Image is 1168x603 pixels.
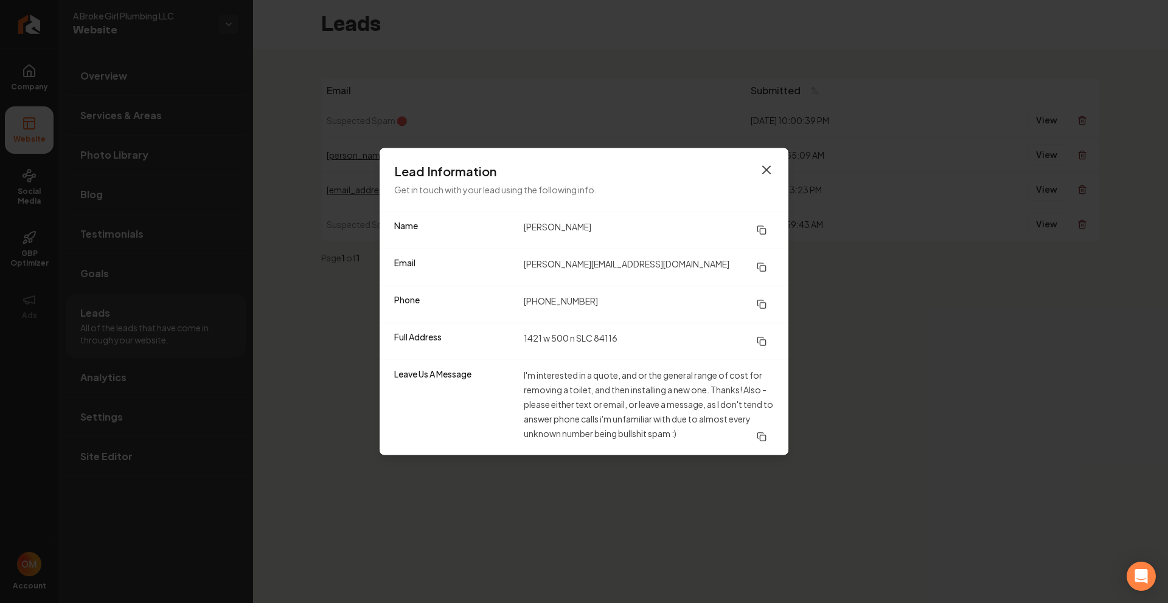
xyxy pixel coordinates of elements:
[394,182,774,197] p: Get in touch with your lead using the following info.
[524,219,774,241] dd: [PERSON_NAME]
[394,219,514,241] dt: Name
[394,257,514,278] dt: Email
[394,163,774,180] h3: Lead Information
[524,331,774,353] dd: 1421 w 500 n SLC 84116
[394,331,514,353] dt: Full Address
[524,257,774,278] dd: [PERSON_NAME][EMAIL_ADDRESS][DOMAIN_NAME]
[524,368,774,448] dd: I'm interested in a quote, and or the general range of cost for removing a toilet, and then insta...
[394,368,514,448] dt: Leave Us A Message
[524,294,774,315] dd: [PHONE_NUMBER]
[394,294,514,315] dt: Phone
